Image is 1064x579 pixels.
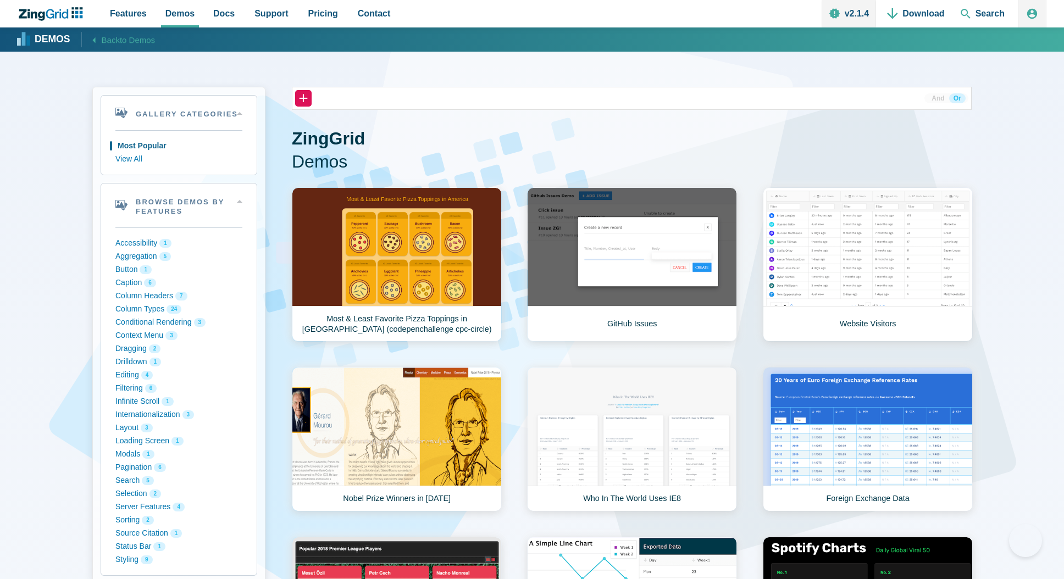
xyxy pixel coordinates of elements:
[115,316,242,329] button: Conditional Rendering 3
[115,355,242,369] button: Drilldown 1
[101,183,257,227] summary: Browse Demos By Features
[115,474,242,487] button: Search 5
[115,289,242,303] button: Column Headers 7
[115,303,242,316] button: Column Types 24
[115,461,242,474] button: Pagination 6
[115,395,242,408] button: Infinite Scroll 1
[308,6,338,21] span: Pricing
[1009,524,1042,557] iframe: Toggle Customer Support
[213,6,235,21] span: Docs
[292,367,502,511] a: Nobel Prize Winners in [DATE]
[19,31,70,48] a: Demos
[115,342,242,355] button: Dragging 2
[115,514,242,527] button: Sorting 2
[115,140,242,153] button: Most Popular
[35,35,70,44] strong: Demos
[292,151,972,174] span: Demos
[949,93,966,103] button: Or
[115,487,242,500] button: Selection 2
[110,6,147,21] span: Features
[115,369,242,382] button: Editing 4
[115,382,242,395] button: Filtering 6
[527,367,737,511] a: Who In The World Uses IE8
[115,250,242,263] button: Aggregation 5
[254,6,288,21] span: Support
[115,153,242,166] button: View All
[292,187,502,342] a: Most & Least Favorite Pizza Toppings in [GEOGRAPHIC_DATA] (codepenchallenge cpc-circle)
[763,187,973,342] a: Website Visitors
[115,263,242,276] button: Button 1
[358,6,391,21] span: Contact
[115,237,242,250] button: Accessibility 1
[115,527,242,540] button: Source Citation 1
[115,435,242,448] button: Loading Screen 1
[927,93,949,103] button: And
[295,90,312,107] button: +
[115,540,242,553] button: Status Bar 1
[120,35,155,44] span: to Demos
[763,367,973,511] a: Foreign Exchange Data
[115,276,242,289] button: Caption 6
[115,448,242,461] button: Modals 1
[292,129,365,148] strong: ZingGrid
[115,553,242,566] button: Styling 9
[115,421,242,435] button: Layout 3
[102,33,156,47] span: Back
[81,32,156,47] a: Backto Demos
[527,187,737,342] a: GitHub Issues
[115,329,242,342] button: Context Menu 3
[101,96,257,130] summary: Gallery Categories
[18,7,88,21] a: ZingChart Logo. Click to return to the homepage
[165,6,195,21] span: Demos
[115,500,242,514] button: Server Features 4
[115,408,242,421] button: Internationalization 3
